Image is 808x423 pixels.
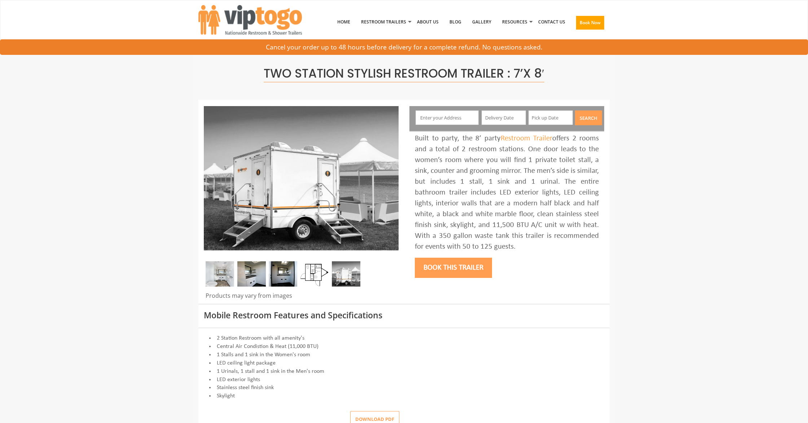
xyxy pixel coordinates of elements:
li: 1 Stalls and 1 sink in the Women's room [204,351,604,359]
button: Book this trailer [415,258,492,278]
img: A mini restroom trailer with two separate stations and separate doors for males and females [332,261,360,287]
a: Contact Us [533,3,571,41]
img: DSC_0004_email [269,261,297,287]
a: Gallery [467,3,497,41]
a: Restroom Trailer [501,135,553,142]
li: LED exterior lights [204,376,604,384]
li: 2 Station Restroom with all amenity's [204,334,604,343]
img: VIPTOGO [198,5,302,35]
li: Skylight [204,392,604,400]
img: Inside of complete restroom with a stall, a urinal, tissue holders, cabinets and mirror [206,261,234,287]
a: Book Now [571,3,610,45]
div: Products may vary from images [204,292,399,304]
img: DSC_0016_email [237,261,266,287]
a: About Us [412,3,444,41]
li: Stainless steel finish sink [204,384,604,392]
li: Central Air Condistion & Heat (11,000 BTU) [204,343,604,351]
h3: Mobile Restroom Features and Specifications [204,311,604,320]
input: Pick up Date [528,110,573,125]
span: Two Station Stylish Restroom Trailer : 7’x 8′ [264,65,544,82]
button: Search [575,110,602,125]
a: Resources [497,3,533,41]
a: Restroom Trailers [356,3,412,41]
a: Download pdf [344,416,399,422]
img: A mini restroom trailer with two separate stations and separate doors for males and females [204,106,399,250]
a: Home [332,3,356,41]
a: Blog [444,3,467,41]
li: 1 Urinals, 1 stall and 1 sink in the Men's room [204,367,604,376]
input: Enter your Address [416,110,479,125]
input: Delivery Date [482,110,526,125]
li: LED ceiling light package [204,359,604,367]
div: Built to party, the 8’ party offers 2 rooms and a total of 2 restroom stations. One door leads to... [415,133,599,252]
button: Book Now [576,16,604,30]
img: Floor Plan of 2 station Mini restroom with sink and toilet [300,261,329,287]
